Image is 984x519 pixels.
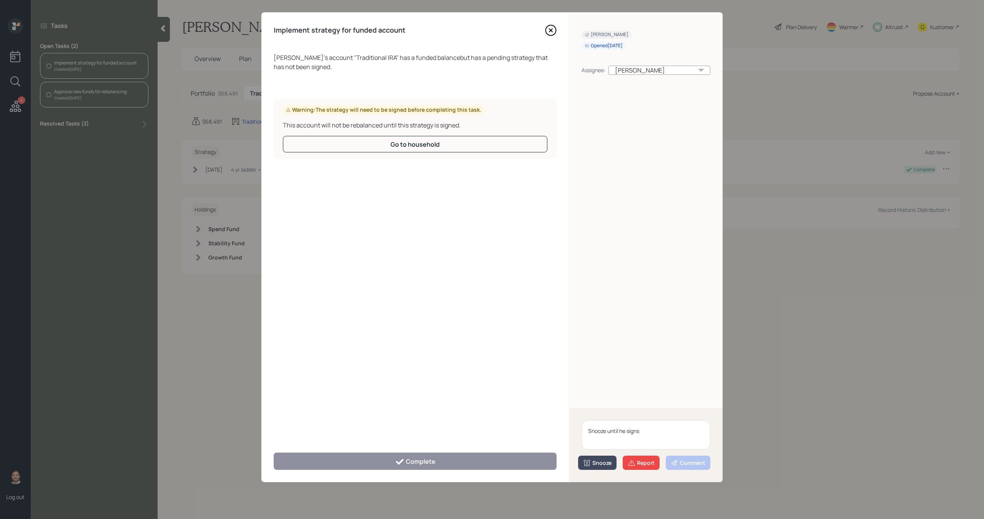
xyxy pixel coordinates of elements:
[585,31,628,38] div: [PERSON_NAME]
[274,53,557,71] div: [PERSON_NAME] 's account " Traditional IRA " has a funded balance but has a pending strategy that...
[582,420,710,450] textarea: Snooze until he signs
[395,457,435,466] div: Complete
[666,456,710,470] button: Comment
[628,459,655,467] div: Report
[286,106,481,114] div: Warning: The strategy will need to be signed before completing this task.
[623,456,660,470] button: Report
[582,66,605,74] div: Assignee:
[283,121,547,130] div: This account will not be rebalanced until this strategy is signed.
[671,459,705,467] div: Comment
[583,459,612,467] div: Snooze
[585,43,623,49] div: Opened [DATE]
[274,453,557,470] button: Complete
[578,456,617,470] button: Snooze
[283,136,547,152] button: Go to household
[608,66,710,75] div: [PERSON_NAME]
[391,140,440,149] div: Go to household
[274,26,406,35] h4: Implement strategy for funded account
